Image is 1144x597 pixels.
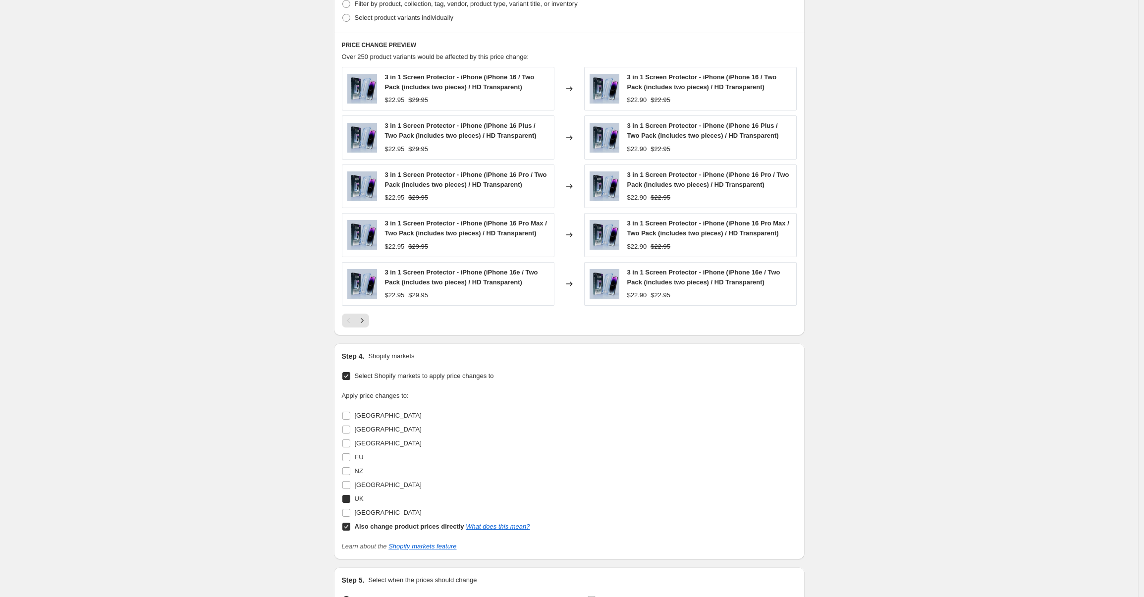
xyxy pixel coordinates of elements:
[627,291,647,299] span: $22.90
[651,243,670,250] span: $22.95
[355,439,422,447] span: [GEOGRAPHIC_DATA]
[385,219,547,237] span: 3 in 1 Screen Protector - iPhone (iPhone 16 Pro Max / Two Pack (includes two pieces) / HD Transpa...
[355,372,494,380] span: Select Shopify markets to apply price changes to
[385,269,538,286] span: 3 in 1 Screen Protector - iPhone (iPhone 16e / Two Pack (includes two pieces) / HD Transparent)
[590,220,619,250] img: ProductImage-2-1_80x.png
[627,243,647,250] span: $22.90
[347,74,377,104] img: ProductImage-2-1_80x.png
[651,291,670,299] span: $22.95
[355,412,422,419] span: [GEOGRAPHIC_DATA]
[627,96,647,104] span: $22.90
[347,123,377,153] img: ProductImage-2-1_80x.png
[342,351,365,361] h2: Step 4.
[355,509,422,516] span: [GEOGRAPHIC_DATA]
[651,194,670,201] span: $22.95
[355,453,364,461] span: EU
[355,467,363,475] span: NZ
[590,171,619,201] img: ProductImage-2-1_80x.png
[651,96,670,104] span: $22.95
[388,543,456,550] a: Shopify markets feature
[408,243,428,250] span: $29.95
[355,314,369,327] button: Next
[347,220,377,250] img: ProductImage-2-1_80x.png
[385,171,547,188] span: 3 in 1 Screen Protector - iPhone (iPhone 16 Pro / Two Pack (includes two pieces) / HD Transparent)
[347,269,377,299] img: ProductImage-2-1_80x.png
[590,269,619,299] img: ProductImage-2-1_80x.png
[342,392,409,399] span: Apply price changes to:
[342,41,797,49] h6: PRICE CHANGE PREVIEW
[408,145,428,153] span: $29.95
[347,171,377,201] img: ProductImage-2-1_80x.png
[342,314,369,327] nav: Pagination
[355,481,422,488] span: [GEOGRAPHIC_DATA]
[355,495,364,502] span: UK
[627,171,789,188] span: 3 in 1 Screen Protector - iPhone (iPhone 16 Pro / Two Pack (includes two pieces) / HD Transparent)
[627,194,647,201] span: $22.90
[368,351,414,361] p: Shopify markets
[590,74,619,104] img: ProductImage-2-1_80x.png
[466,523,530,530] a: What does this mean?
[651,145,670,153] span: $22.95
[627,219,789,237] span: 3 in 1 Screen Protector - iPhone (iPhone 16 Pro Max / Two Pack (includes two pieces) / HD Transpa...
[408,194,428,201] span: $29.95
[355,426,422,433] span: [GEOGRAPHIC_DATA]
[342,53,529,60] span: Over 250 product variants would be affected by this price change:
[590,123,619,153] img: ProductImage-2-1_80x.png
[627,145,647,153] span: $22.90
[385,145,405,153] span: $22.95
[385,243,405,250] span: $22.95
[385,291,405,299] span: $22.95
[368,575,477,585] p: Select when the prices should change
[627,269,780,286] span: 3 in 1 Screen Protector - iPhone (iPhone 16e / Two Pack (includes two pieces) / HD Transparent)
[385,122,537,139] span: 3 in 1 Screen Protector - iPhone (iPhone 16 Plus / Two Pack (includes two pieces) / HD Transparent)
[408,291,428,299] span: $29.95
[385,96,405,104] span: $22.95
[627,122,779,139] span: 3 in 1 Screen Protector - iPhone (iPhone 16 Plus / Two Pack (includes two pieces) / HD Transparent)
[342,575,365,585] h2: Step 5.
[627,73,777,91] span: 3 in 1 Screen Protector - iPhone (iPhone 16 / Two Pack (includes two pieces) / HD Transparent)
[385,73,535,91] span: 3 in 1 Screen Protector - iPhone (iPhone 16 / Two Pack (includes two pieces) / HD Transparent)
[385,194,405,201] span: $22.95
[342,543,457,550] i: Learn about the
[355,14,453,21] span: Select product variants individually
[355,523,464,530] b: Also change product prices directly
[408,96,428,104] span: $29.95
